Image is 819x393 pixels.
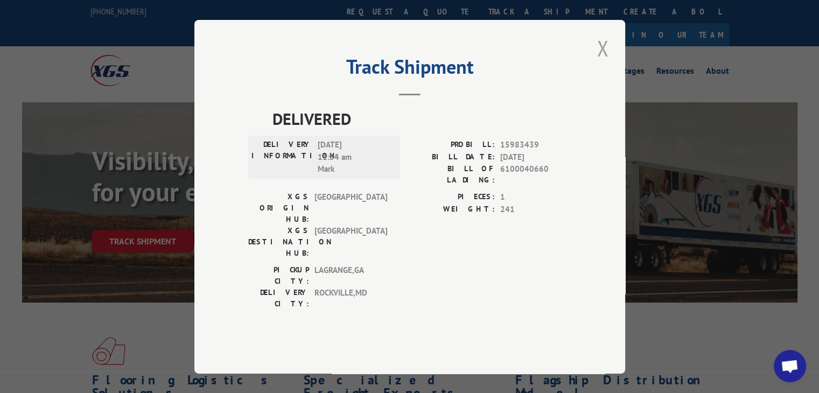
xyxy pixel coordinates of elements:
[248,59,571,80] h2: Track Shipment
[314,287,387,310] span: ROCKVILLE , MD
[410,203,495,215] label: WEIGHT:
[774,350,806,382] a: Open chat
[248,264,309,287] label: PICKUP CITY:
[410,151,495,163] label: BILL DATE:
[318,139,390,176] span: [DATE] 11:54 am Mark
[272,107,571,131] span: DELIVERED
[248,191,309,225] label: XGS ORIGIN HUB:
[410,163,495,186] label: BILL OF LADING:
[248,287,309,310] label: DELIVERY CITY:
[251,139,312,176] label: DELIVERY INFORMATION:
[410,139,495,151] label: PROBILL:
[500,191,571,203] span: 1
[500,151,571,163] span: [DATE]
[500,163,571,186] span: 6100040660
[314,191,387,225] span: [GEOGRAPHIC_DATA]
[500,203,571,215] span: 241
[593,33,612,63] button: Close modal
[410,191,495,203] label: PIECES:
[314,264,387,287] span: LAGRANGE , GA
[248,225,309,259] label: XGS DESTINATION HUB:
[500,139,571,151] span: 15983439
[314,225,387,259] span: [GEOGRAPHIC_DATA]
